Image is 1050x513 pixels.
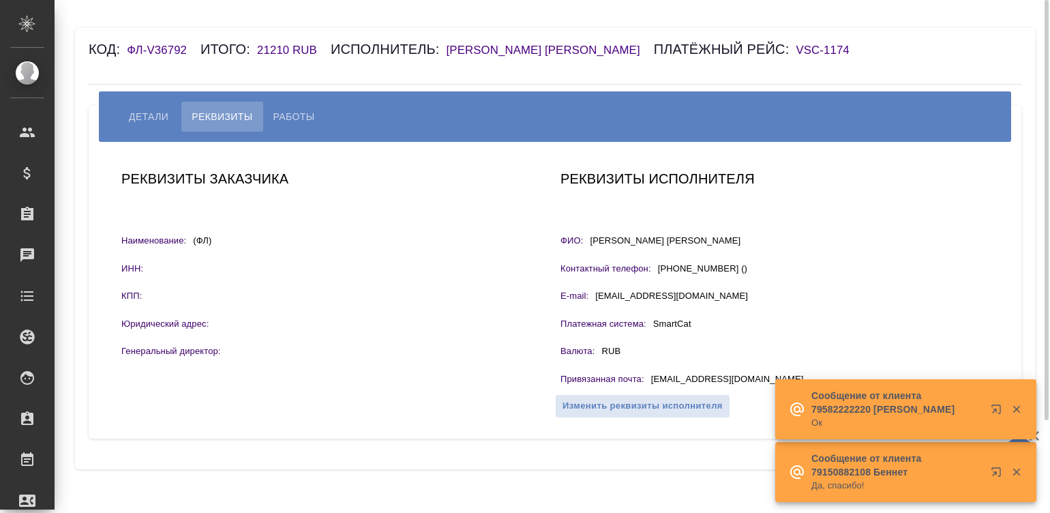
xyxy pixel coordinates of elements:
h6: Платёжный рейс: [654,42,796,57]
h6: Реквизиты исполнителя [560,168,755,190]
p: Платежная система: [560,317,646,331]
p: SmartCat [653,317,691,334]
button: Изменить реквизиты исполнителя [555,394,730,418]
button: Открыть в новой вкладке [982,396,1015,428]
button: Закрыть [1002,466,1030,478]
h6: Итого: [200,42,257,57]
h6: ФЛ-V36792 [127,44,200,57]
p: Привязанная почта : [560,372,644,386]
p: КПП: [121,289,142,303]
p: Сообщение от клиента 79582222220 [PERSON_NAME] [811,389,982,416]
span: Реквизиты [192,108,252,125]
h6: [PERSON_NAME] [PERSON_NAME] [447,44,654,57]
h6: Реквизиты заказчика [121,168,288,190]
p: (ФЛ) [193,234,211,251]
div: [PHONE_NUMBER] () [658,262,747,276]
h6: 21210 RUB [257,44,331,57]
p: Юридический адрес: [121,317,209,331]
p: Сообщение от клиента 79150882108 Беннет [811,452,982,479]
p: Ок [811,416,982,430]
p: [PERSON_NAME] [PERSON_NAME] [590,234,740,251]
p: Генеральный директор: [121,345,221,358]
h6: VSC-1174 [796,44,862,57]
a: VSC-1174 [796,45,862,56]
button: Закрыть [1002,403,1030,415]
p: E-mail: [560,289,588,303]
p: Да, спасибо! [811,479,982,493]
p: [EMAIL_ADDRESS][DOMAIN_NAME] [651,372,804,390]
p: Контактный телефон: [560,262,651,276]
p: ФИО: [560,234,583,248]
span: Детали [129,108,168,125]
button: Открыть в новой вкладке [982,458,1015,491]
span: Работы [273,108,315,125]
p: RUB [601,345,620,362]
a: [PERSON_NAME] [PERSON_NAME] [447,45,654,56]
div: [EMAIL_ADDRESS][DOMAIN_NAME] [595,289,748,303]
p: Наименование: [121,234,186,248]
h6: Код: [89,42,127,57]
p: Валюта: [560,345,595,358]
h6: Исполнитель: [331,42,447,57]
span: Изменить реквизиты исполнителя [562,398,723,414]
p: ИНН: [121,262,143,276]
